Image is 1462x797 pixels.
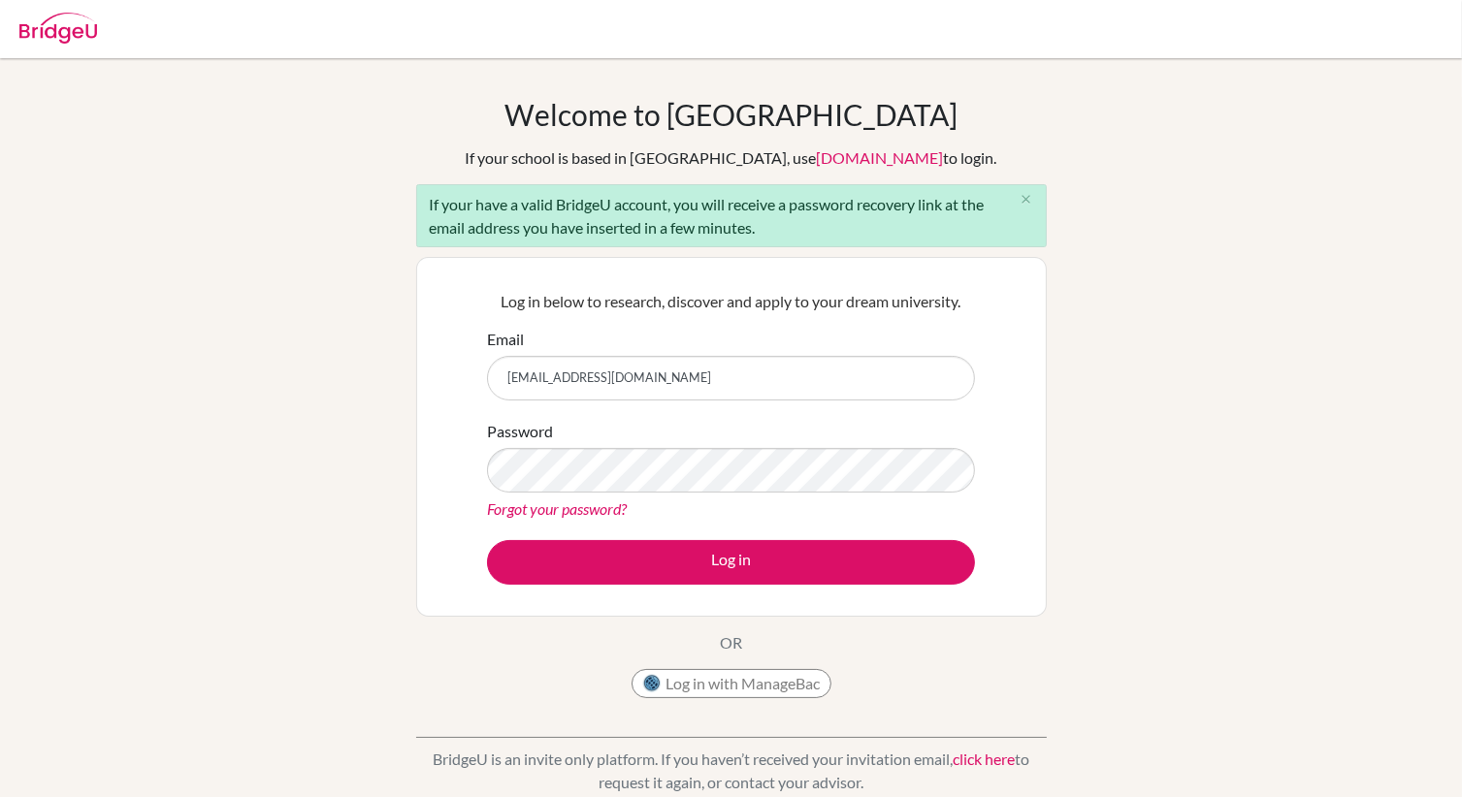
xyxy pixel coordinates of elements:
p: OR [720,631,742,654]
i: close [1019,192,1033,207]
button: Close [1007,185,1046,214]
label: Email [487,328,524,351]
h1: Welcome to [GEOGRAPHIC_DATA] [504,97,958,132]
p: BridgeU is an invite only platform. If you haven’t received your invitation email, to request it ... [416,748,1047,794]
div: If your have a valid BridgeU account, you will receive a password recovery link at the email addr... [416,184,1047,247]
img: Bridge-U [19,13,97,44]
div: If your school is based in [GEOGRAPHIC_DATA], use to login. [466,146,997,170]
a: [DOMAIN_NAME] [817,148,944,167]
button: Log in with ManageBac [632,669,831,698]
button: Log in [487,540,975,585]
a: Forgot your password? [487,499,627,518]
a: click here [953,749,1015,768]
p: Log in below to research, discover and apply to your dream university. [487,290,975,313]
label: Password [487,420,553,443]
